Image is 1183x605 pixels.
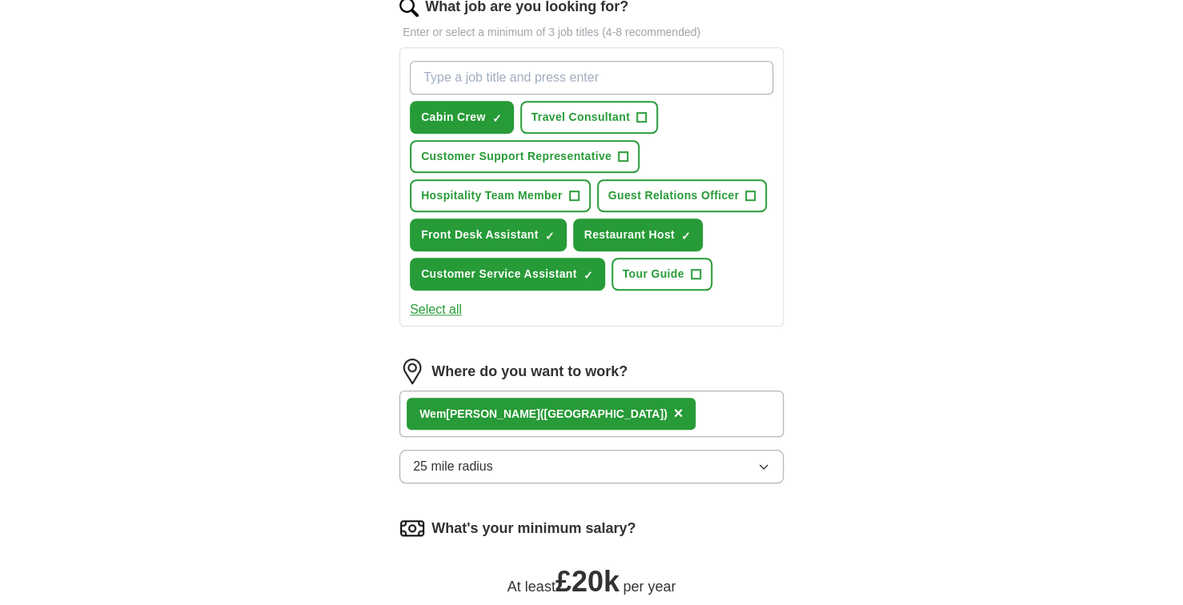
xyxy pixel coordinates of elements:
[410,101,514,134] button: Cabin Crew✓
[431,518,636,539] label: What's your minimum salary?
[608,187,740,204] span: Guest Relations Officer
[555,565,620,598] span: £ 20k
[410,300,462,319] button: Select all
[413,457,493,476] span: 25 mile radius
[681,230,691,242] span: ✓
[421,266,577,282] span: Customer Service Assistant
[399,515,425,541] img: salary.png
[623,579,676,595] span: per year
[545,230,555,242] span: ✓
[573,218,703,251] button: Restaurant Host✓
[492,112,502,125] span: ✓
[674,404,684,422] span: ×
[399,24,784,41] p: Enter or select a minimum of 3 job titles (4-8 recommended)
[597,179,768,212] button: Guest Relations Officer
[419,406,668,423] div: [PERSON_NAME]
[419,407,446,420] strong: Wem
[623,266,684,282] span: Tour Guide
[421,187,563,204] span: Hospitality Team Member
[431,361,628,383] label: Where do you want to work?
[410,179,591,212] button: Hospitality Team Member
[410,218,567,251] button: Front Desk Assistant✓
[531,109,630,126] span: Travel Consultant
[421,226,539,243] span: Front Desk Assistant
[612,258,712,290] button: Tour Guide
[421,148,612,165] span: Customer Support Representative
[421,109,486,126] span: Cabin Crew
[410,140,640,173] button: Customer Support Representative
[410,258,605,290] button: Customer Service Assistant✓
[507,579,555,595] span: At least
[399,450,784,483] button: 25 mile radius
[674,402,684,426] button: ×
[410,61,773,94] input: Type a job title and press enter
[520,101,658,134] button: Travel Consultant
[584,226,675,243] span: Restaurant Host
[583,269,593,282] span: ✓
[399,359,425,384] img: location.png
[540,407,668,420] span: ([GEOGRAPHIC_DATA])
